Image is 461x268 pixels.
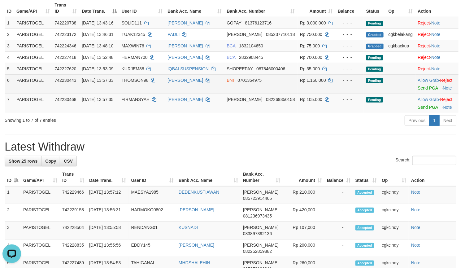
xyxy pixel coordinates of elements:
[14,40,52,51] td: PARISTOGEL
[415,74,459,94] td: ·
[415,17,459,29] td: ·
[179,260,210,265] a: MHDSHALEHIN
[355,243,374,248] span: Accepted
[300,32,322,37] span: Rp 750.000
[283,222,325,239] td: Rp 107,000
[366,78,383,83] span: Pending
[55,55,76,60] span: 742227418
[5,169,21,186] th: ID: activate to sort column descending
[431,66,441,71] a: Note
[5,204,21,222] td: 2
[21,222,60,239] td: PARISTOGEL
[243,249,272,254] span: Copy 082252859882 to clipboard
[21,169,60,186] th: Game/API: activate to sort column ascending
[418,20,430,25] a: Reject
[324,169,353,186] th: Balance: activate to sort column ascending
[167,43,203,48] a: [PERSON_NAME]
[338,96,361,103] div: - - -
[440,97,453,102] a: Reject
[431,43,441,48] a: Note
[338,31,361,37] div: - - -
[227,97,262,102] span: [PERSON_NAME]
[243,231,272,236] span: Copy 083897392136 to clipboard
[14,94,52,113] td: PARISTOGEL
[167,97,203,102] a: [PERSON_NAME]
[431,20,441,25] a: Note
[415,40,459,51] td: ·
[415,94,459,113] td: ·
[55,32,76,37] span: 742223172
[324,186,353,204] td: -
[21,186,60,204] td: PARISTOGEL
[440,78,453,83] a: Reject
[55,78,76,83] span: 742230443
[179,243,214,248] a: [PERSON_NAME]
[122,55,148,60] span: HERMAN700
[283,204,325,222] td: Rp 420,000
[300,78,326,83] span: Rp 1.150.000
[418,55,430,60] a: Reject
[129,204,176,222] td: HARMOKO0802
[227,55,235,60] span: BCA
[411,207,420,212] a: Note
[239,43,263,48] span: Copy 1832104650 to clipboard
[60,239,87,257] td: 742228835
[176,169,241,186] th: Bank Acc. Name: activate to sort column ascending
[87,239,129,257] td: [DATE] 13:55:56
[429,115,440,126] a: 1
[266,97,295,102] span: Copy 082269350158 to clipboard
[379,204,409,222] td: cgkcindy
[418,105,438,110] a: Send PGA
[5,51,14,63] td: 4
[283,186,325,204] td: Rp 210,000
[41,156,60,166] a: Copy
[122,20,142,25] span: SOLID111
[60,222,87,239] td: 742228504
[243,225,279,230] span: [PERSON_NAME]
[87,222,129,239] td: [DATE] 13:55:58
[338,54,361,60] div: - - -
[396,156,456,165] label: Search:
[5,186,21,204] td: 1
[60,169,87,186] th: Trans ID: activate to sort column ascending
[355,225,374,231] span: Accepted
[167,55,203,60] a: [PERSON_NAME]
[418,97,439,102] a: Allow Grab
[409,169,456,186] th: Action
[379,222,409,239] td: cgkcindy
[300,43,320,48] span: Rp 75.000
[243,213,272,218] span: Copy 081236973435 to clipboard
[45,159,56,164] span: Copy
[300,20,326,25] span: Rp 3.000.000
[283,239,325,257] td: Rp 200,000
[227,78,234,83] span: BNI
[431,55,441,60] a: Note
[411,225,420,230] a: Note
[243,243,279,248] span: [PERSON_NAME]
[5,74,14,94] td: 6
[87,169,129,186] th: Date Trans.: activate to sort column ascending
[14,29,52,40] td: PARISTOGEL
[418,86,438,90] a: Send PGA
[366,21,383,26] span: Pending
[338,66,361,72] div: - - -
[443,86,452,90] a: Note
[338,43,361,49] div: - - -
[21,239,60,257] td: PARISTOGEL
[241,169,283,186] th: Bank Acc. Number: activate to sort column ascending
[60,156,77,166] a: CSV
[82,43,113,48] span: [DATE] 13:48:10
[82,78,113,83] span: [DATE] 13:57:33
[243,196,272,201] span: Copy 085723914465 to clipboard
[411,243,420,248] a: Note
[167,20,203,25] a: [PERSON_NAME]
[324,222,353,239] td: -
[82,66,113,71] span: [DATE] 13:53:09
[55,43,76,48] span: 742224346
[300,97,322,102] span: Rp 105.000
[300,55,322,60] span: Rp 700.000
[439,115,456,126] a: Next
[82,32,113,37] span: [DATE] 13:46:31
[55,97,76,102] span: 742230468
[129,169,176,186] th: User ID: activate to sort column ascending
